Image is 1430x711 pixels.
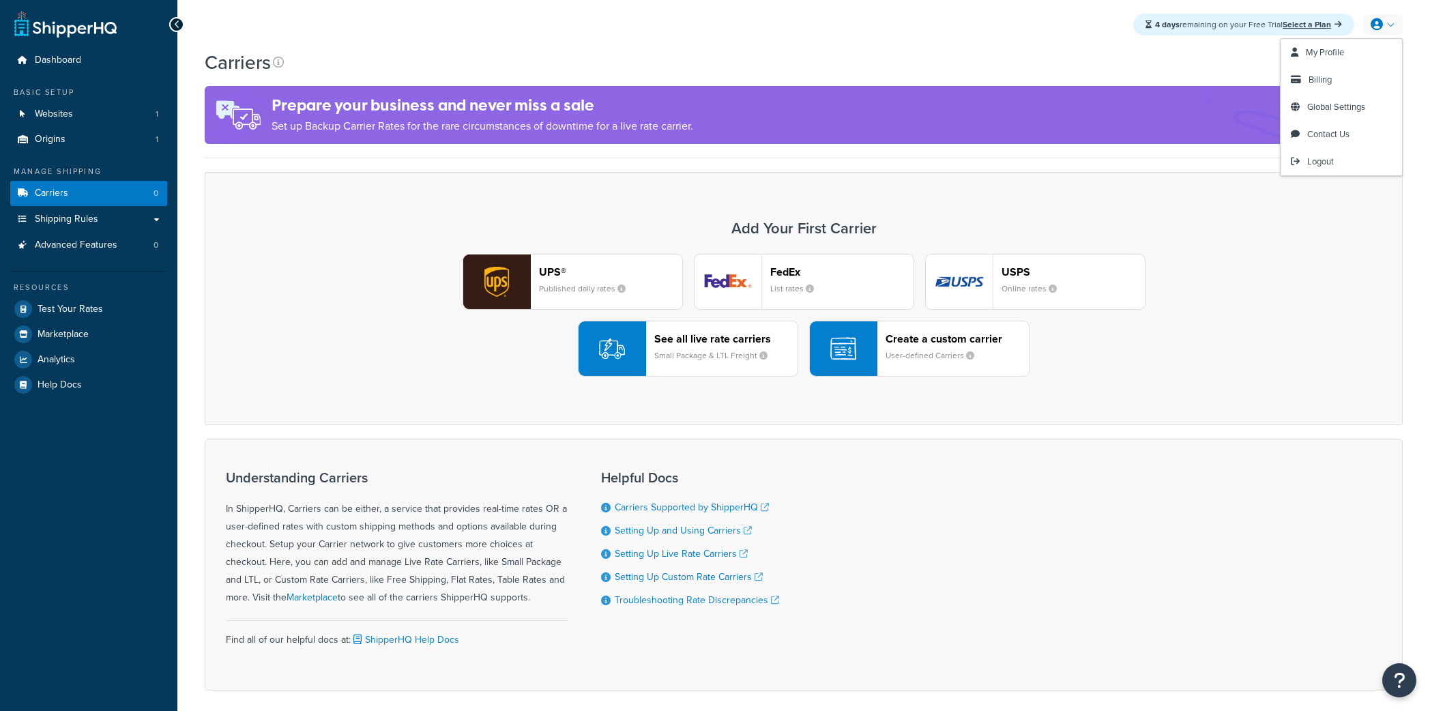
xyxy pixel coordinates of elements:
div: Resources [10,282,167,293]
header: UPS® [539,265,682,278]
span: My Profile [1306,46,1344,59]
a: Marketplace [287,590,338,605]
a: Marketplace [10,322,167,347]
strong: 4 days [1155,18,1180,31]
img: fedEx logo [695,255,761,309]
img: ad-rules-rateshop-fe6ec290ccb7230408bd80ed9643f0289d75e0ffd9eb532fc0e269fcd187b520.png [205,86,272,144]
small: List rates [770,282,825,295]
a: ShipperHQ Help Docs [351,633,459,647]
li: Advanced Features [10,233,167,258]
small: User-defined Carriers [886,349,985,362]
a: Analytics [10,347,167,372]
div: Basic Setup [10,87,167,98]
span: 1 [156,108,158,120]
p: Set up Backup Carrier Rates for the rare circumstances of downtime for a live rate carrier. [272,117,693,136]
a: Websites 1 [10,102,167,127]
button: ups logoUPS®Published daily rates [463,254,683,310]
img: icon-carrier-liverate-becf4550.svg [599,336,625,362]
span: Help Docs [38,379,82,391]
a: Setting Up and Using Carriers [615,523,752,538]
a: Origins 1 [10,127,167,152]
a: Logout [1281,148,1402,175]
span: Shipping Rules [35,214,98,225]
a: Troubleshooting Rate Discrepancies [615,593,779,607]
span: Origins [35,134,65,145]
span: Marketplace [38,329,89,340]
div: In ShipperHQ, Carriers can be either, a service that provides real-time rates OR a user-defined r... [226,470,567,607]
a: Shipping Rules [10,207,167,232]
button: usps logoUSPSOnline rates [925,254,1146,310]
a: Global Settings [1281,93,1402,121]
a: Billing [1281,66,1402,93]
button: See all live rate carriersSmall Package & LTL Freight [578,321,798,377]
li: Carriers [10,181,167,206]
li: Origins [10,127,167,152]
img: ups logo [463,255,530,309]
a: Setting Up Live Rate Carriers [615,547,748,561]
span: Contact Us [1307,128,1349,141]
a: Dashboard [10,48,167,73]
a: My Profile [1281,39,1402,66]
li: Websites [10,102,167,127]
span: Logout [1307,155,1334,168]
small: Online rates [1002,282,1068,295]
button: Open Resource Center [1382,663,1416,697]
span: Carriers [35,188,68,199]
span: Dashboard [35,55,81,66]
small: Published daily rates [539,282,637,295]
a: Setting Up Custom Rate Carriers [615,570,763,584]
h3: Helpful Docs [601,470,779,485]
a: Contact Us [1281,121,1402,148]
img: usps logo [926,255,993,309]
a: Test Your Rates [10,297,167,321]
a: Carriers Supported by ShipperHQ [615,500,769,514]
a: Carriers 0 [10,181,167,206]
span: Websites [35,108,73,120]
h3: Understanding Carriers [226,470,567,485]
a: Select a Plan [1283,18,1342,31]
img: icon-carrier-custom-c93b8a24.svg [830,336,856,362]
span: 0 [154,240,158,251]
a: ShipperHQ Home [14,10,117,38]
header: FedEx [770,265,914,278]
span: Global Settings [1307,100,1365,113]
h1: Carriers [205,49,271,76]
a: Advanced Features 0 [10,233,167,258]
small: Small Package & LTL Freight [654,349,778,362]
span: Billing [1309,73,1332,86]
div: Find all of our helpful docs at: [226,620,567,649]
div: Manage Shipping [10,166,167,177]
span: 0 [154,188,158,199]
span: Test Your Rates [38,304,103,315]
span: Advanced Features [35,240,117,251]
span: 1 [156,134,158,145]
a: Help Docs [10,373,167,397]
button: Create a custom carrierUser-defined Carriers [809,321,1030,377]
header: Create a custom carrier [886,332,1029,345]
span: Analytics [38,354,75,366]
button: fedEx logoFedExList rates [694,254,914,310]
header: USPS [1002,265,1145,278]
h3: Add Your First Carrier [219,220,1388,237]
header: See all live rate carriers [654,332,798,345]
h4: Prepare your business and never miss a sale [272,94,693,117]
div: remaining on your Free Trial [1133,14,1354,35]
